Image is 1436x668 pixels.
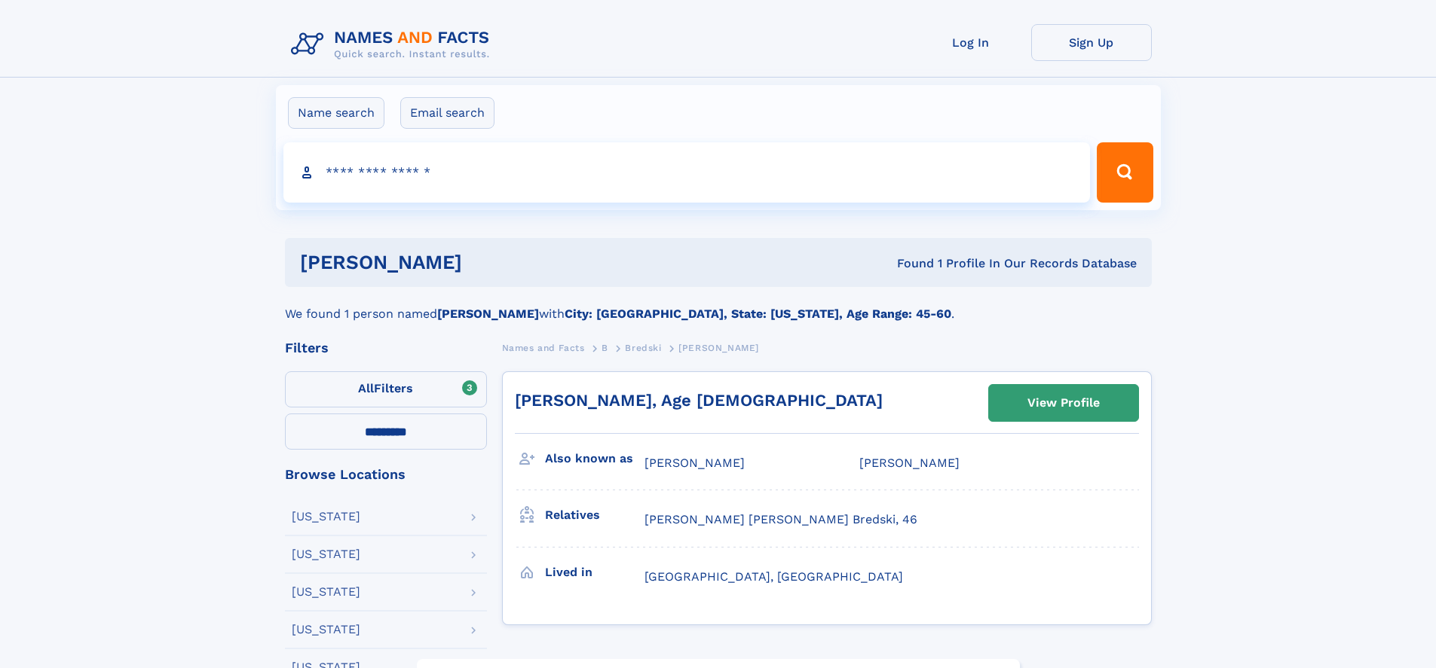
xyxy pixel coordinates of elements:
[300,253,680,272] h1: [PERSON_NAME]
[989,385,1138,421] a: View Profile
[645,511,917,528] a: [PERSON_NAME] [PERSON_NAME] Bredski, 46
[285,287,1152,323] div: We found 1 person named with .
[625,343,661,353] span: Bredski
[645,456,745,470] span: [PERSON_NAME]
[602,338,608,357] a: B
[1027,386,1100,420] div: View Profile
[285,468,487,481] div: Browse Locations
[288,97,384,129] label: Name search
[545,446,645,471] h3: Also known as
[502,338,585,357] a: Names and Facts
[1097,142,1153,203] button: Search Button
[285,371,487,407] label: Filters
[545,560,645,585] h3: Lived in
[283,142,1091,203] input: search input
[400,97,494,129] label: Email search
[625,338,661,357] a: Bredski
[1031,24,1152,61] a: Sign Up
[515,391,883,410] a: [PERSON_NAME], Age [DEMOGRAPHIC_DATA]
[602,343,608,353] span: B
[358,381,374,395] span: All
[859,456,960,470] span: [PERSON_NAME]
[679,255,1137,272] div: Found 1 Profile In Our Records Database
[645,569,903,584] span: [GEOGRAPHIC_DATA], [GEOGRAPHIC_DATA]
[285,341,487,355] div: Filters
[292,511,360,523] div: [US_STATE]
[292,624,360,636] div: [US_STATE]
[678,343,759,353] span: [PERSON_NAME]
[565,307,951,321] b: City: [GEOGRAPHIC_DATA], State: [US_STATE], Age Range: 45-60
[437,307,539,321] b: [PERSON_NAME]
[292,586,360,598] div: [US_STATE]
[911,24,1031,61] a: Log In
[292,548,360,560] div: [US_STATE]
[545,502,645,528] h3: Relatives
[285,24,502,65] img: Logo Names and Facts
